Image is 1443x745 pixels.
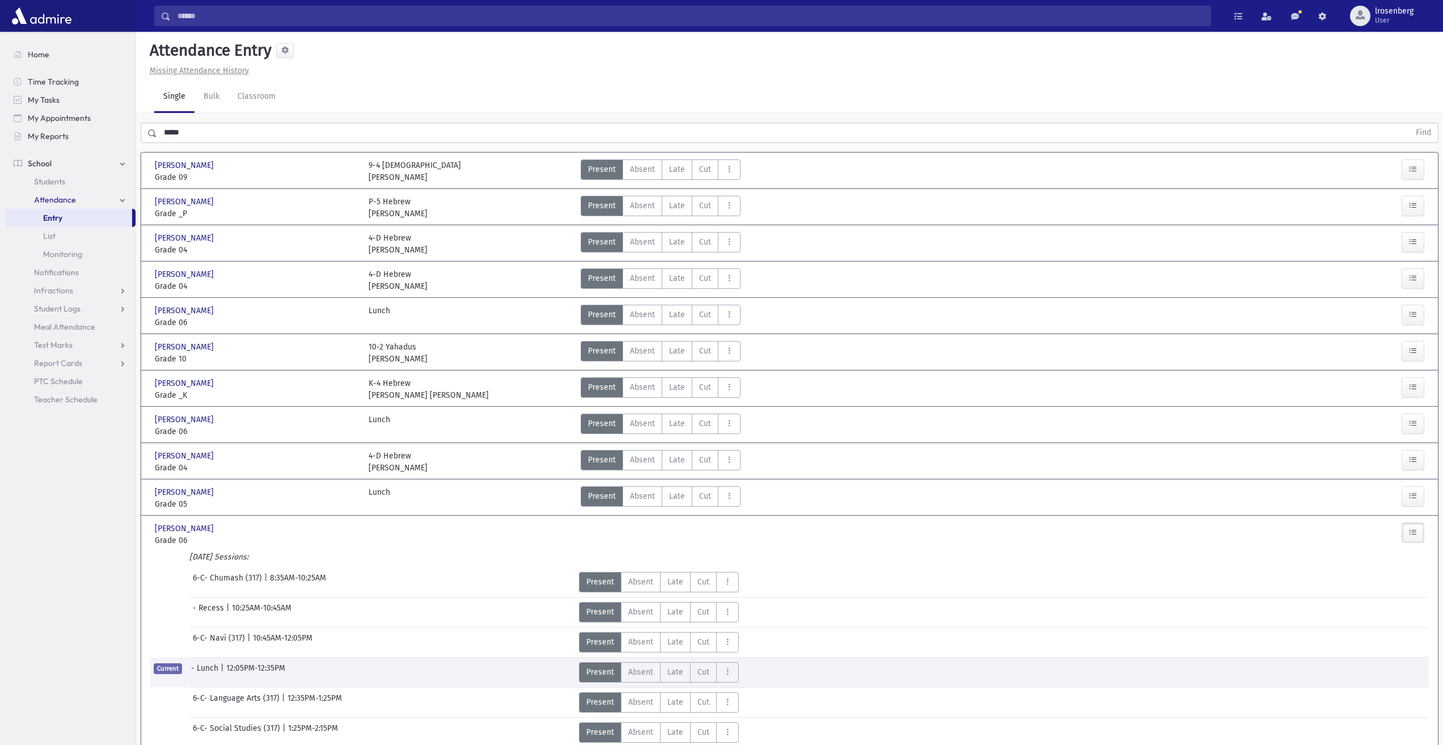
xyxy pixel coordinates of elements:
span: | [221,662,226,683]
span: Teacher Schedule [34,394,98,405]
span: Meal Attendance [34,322,95,332]
span: Time Tracking [28,77,79,87]
span: Present [588,381,616,393]
a: Infractions [5,281,136,300]
span: Absent [630,200,655,212]
a: List [5,227,136,245]
span: Absent [630,236,655,248]
span: Absent [630,490,655,502]
span: Infractions [34,285,73,296]
span: Grade 06 [155,534,357,546]
span: Cut [699,236,711,248]
span: Late [667,666,683,678]
a: My Appointments [5,109,136,127]
span: [PERSON_NAME] [155,450,216,462]
span: Present [586,606,614,618]
span: Present [588,163,616,175]
span: Late [669,200,685,212]
span: Grade 09 [155,171,357,183]
div: AttTypes [581,377,740,401]
span: Absent [630,345,655,357]
div: AttTypes [579,662,739,683]
a: Report Cards [5,354,136,372]
div: 4-D Hebrew [PERSON_NAME] [369,232,428,256]
span: Present [586,696,614,708]
span: Present [588,309,616,321]
div: AttTypes [581,196,740,220]
span: My Tasks [28,95,60,105]
span: Present [586,726,614,738]
span: [PERSON_NAME] [155,486,216,498]
a: Attendance [5,191,136,209]
span: 8:35AM-10:25AM [270,572,326,592]
span: | [226,602,232,622]
span: | [264,572,270,592]
span: Cut [699,163,711,175]
span: [PERSON_NAME] [155,523,216,534]
span: Present [588,200,616,212]
span: 6-C- Navi (317) [193,632,247,653]
span: Present [588,345,616,357]
span: Absent [628,666,653,678]
span: Present [588,236,616,248]
div: 10-2 Yahadus [PERSON_NAME] [369,341,428,365]
a: Entry [5,209,132,227]
span: [PERSON_NAME] [155,232,216,244]
span: Absent [628,606,653,618]
div: AttTypes [579,722,739,743]
span: Attendance [34,195,76,205]
span: Monitoring [43,249,82,259]
div: 4-D Hebrew [PERSON_NAME] [369,268,428,292]
a: Missing Attendance History [145,66,249,75]
span: Present [588,272,616,284]
span: - Lunch [191,662,221,683]
div: 4-D Hebrew [PERSON_NAME] [369,450,428,474]
span: Student Logs [34,304,81,314]
span: lrosenberg [1375,7,1414,16]
span: Cut [697,666,709,678]
div: AttTypes [579,632,739,653]
span: List [43,231,56,241]
span: 1:25PM-2:15PM [288,722,338,743]
span: Late [667,726,683,738]
span: Grade 06 [155,317,357,329]
div: AttTypes [581,232,740,256]
a: Single [154,81,194,113]
span: Cut [699,381,711,393]
i: [DATE] Sessions: [189,552,248,562]
a: My Tasks [5,91,136,109]
a: Meal Attendance [5,318,136,336]
span: Late [669,418,685,430]
span: 6-C- Language Arts (317) [193,692,282,713]
div: Lunch [369,486,390,510]
div: AttTypes [581,305,740,329]
div: 9-4 [DEMOGRAPHIC_DATA] [PERSON_NAME] [369,159,461,183]
span: [PERSON_NAME] [155,414,216,426]
span: Late [667,696,683,708]
a: Notifications [5,263,136,281]
span: Students [34,176,65,187]
span: | [282,692,287,713]
span: Present [588,454,616,466]
button: Find [1409,123,1438,142]
span: Report Cards [34,358,82,368]
span: Late [669,454,685,466]
span: Notifications [34,267,79,277]
span: [PERSON_NAME] [155,305,216,317]
span: PTC Schedule [34,376,83,386]
a: Test Marks [5,336,136,354]
a: Monitoring [5,245,136,263]
a: PTC Schedule [5,372,136,390]
u: Missing Attendance History [150,66,249,75]
span: School [28,158,52,169]
span: Current [154,663,182,674]
a: Home [5,45,136,64]
span: [PERSON_NAME] [155,196,216,208]
span: Absent [630,309,655,321]
span: Late [667,636,683,648]
div: Lunch [369,305,390,329]
span: Present [586,636,614,648]
div: AttTypes [581,486,740,510]
span: [PERSON_NAME] [155,341,216,353]
span: Cut [697,726,709,738]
